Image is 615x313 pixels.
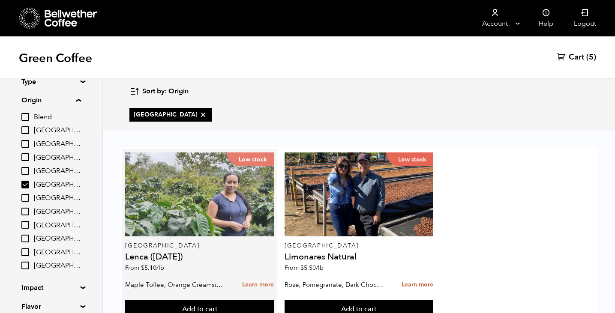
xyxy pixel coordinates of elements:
input: [GEOGRAPHIC_DATA] [21,140,29,148]
input: [GEOGRAPHIC_DATA] [21,194,29,202]
a: Low stock [125,152,274,236]
input: [GEOGRAPHIC_DATA] [21,221,29,229]
span: [GEOGRAPHIC_DATA] [34,248,81,257]
span: /lb [156,264,164,272]
span: [GEOGRAPHIC_DATA] [34,221,81,230]
span: [GEOGRAPHIC_DATA] [34,180,81,190]
span: $ [300,264,304,272]
span: Sort by: Origin [142,87,189,96]
a: Learn more [242,276,274,294]
span: From [285,264,324,272]
summary: Flavor [21,301,81,312]
span: [GEOGRAPHIC_DATA] [34,140,81,149]
h4: Limonares Natural [285,253,433,261]
span: $ [141,264,144,272]
input: [GEOGRAPHIC_DATA] [21,235,29,242]
input: [GEOGRAPHIC_DATA] [21,248,29,256]
input: [GEOGRAPHIC_DATA] [21,167,29,175]
span: [GEOGRAPHIC_DATA] [34,261,81,271]
span: (5) [586,52,596,63]
span: [GEOGRAPHIC_DATA] [34,126,81,135]
p: [GEOGRAPHIC_DATA] [125,243,274,249]
span: Cart [569,52,584,63]
input: [GEOGRAPHIC_DATA] [21,208,29,215]
summary: Origin [21,95,81,105]
span: [GEOGRAPHIC_DATA] [34,234,81,244]
span: [GEOGRAPHIC_DATA] [34,153,81,163]
span: [GEOGRAPHIC_DATA] [34,167,81,176]
a: Cart (5) [557,52,596,63]
a: Learn more [402,276,433,294]
span: [GEOGRAPHIC_DATA] [134,110,207,119]
span: Blend [34,113,81,122]
input: [GEOGRAPHIC_DATA] [21,262,29,269]
h1: Green Coffee [19,51,92,66]
input: [GEOGRAPHIC_DATA] [21,153,29,161]
button: Sort by: Origin [129,81,189,101]
span: From [125,264,164,272]
summary: Impact [21,283,81,293]
bdi: 5.50 [300,264,324,272]
p: Low stock [227,152,274,166]
input: [GEOGRAPHIC_DATA] [21,126,29,134]
input: [GEOGRAPHIC_DATA] [21,181,29,188]
input: Blend [21,113,29,121]
summary: Type [21,77,81,87]
bdi: 5.10 [141,264,164,272]
p: Rose, Pomegranate, Dark Chocolate [285,278,386,291]
a: Low stock [285,152,433,236]
span: [GEOGRAPHIC_DATA] [34,194,81,203]
h4: Lenca ([DATE]) [125,253,274,261]
p: [GEOGRAPHIC_DATA] [285,243,433,249]
span: /lb [316,264,324,272]
span: [GEOGRAPHIC_DATA] [34,207,81,217]
p: Low stock [386,152,433,166]
p: Maple Toffee, Orange Creamsicle, Bittersweet Chocolate [125,278,226,291]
